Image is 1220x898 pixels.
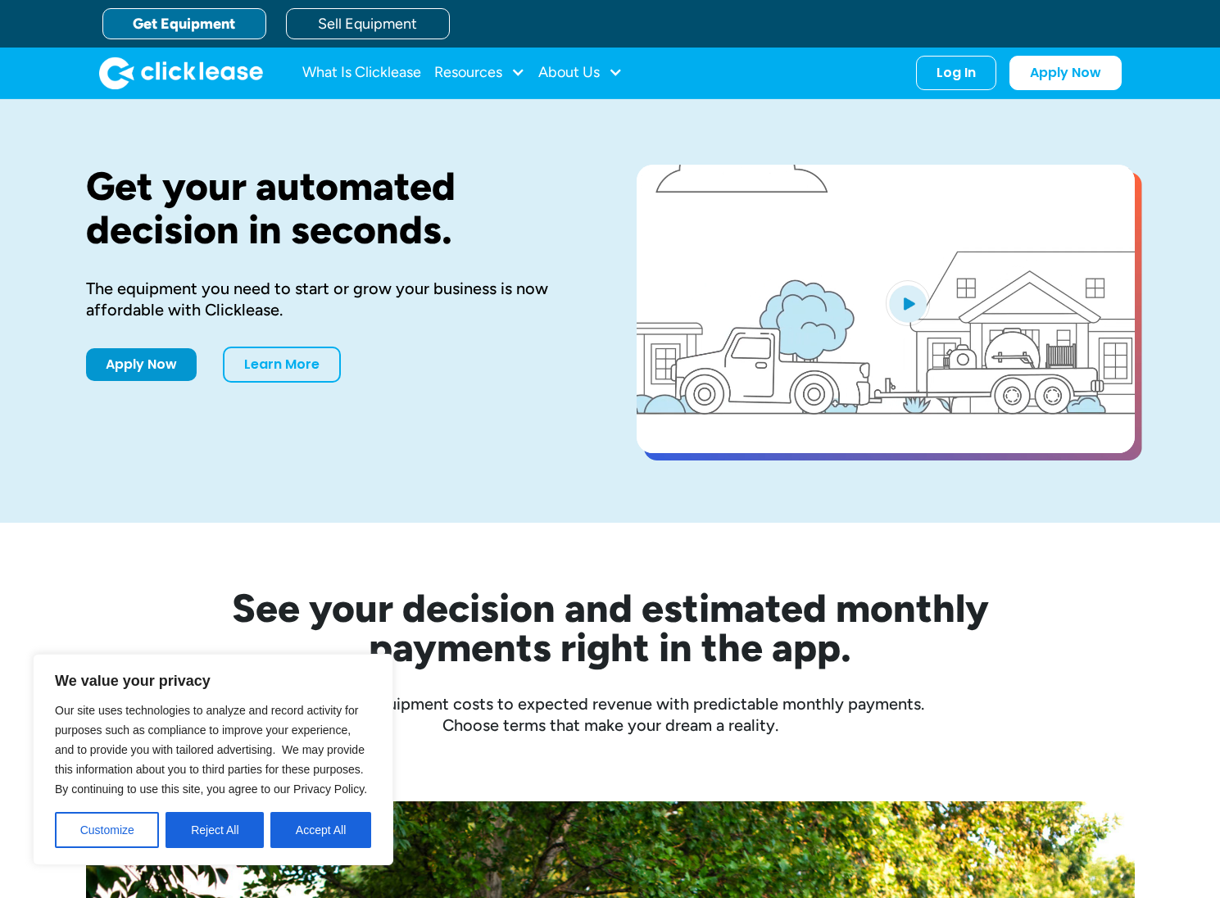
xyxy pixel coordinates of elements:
a: Apply Now [1009,56,1122,90]
span: Our site uses technologies to analyze and record activity for purposes such as compliance to impr... [55,704,367,796]
a: home [99,57,263,89]
a: open lightbox [637,165,1135,453]
div: Compare equipment costs to expected revenue with predictable monthly payments. Choose terms that ... [86,693,1135,736]
img: Clicklease logo [99,57,263,89]
div: The equipment you need to start or grow your business is now affordable with Clicklease. [86,278,584,320]
div: We value your privacy [33,654,393,865]
h2: See your decision and estimated monthly payments right in the app. [152,588,1069,667]
div: About Us [538,57,623,89]
div: Log In [937,65,976,81]
a: Sell Equipment [286,8,450,39]
button: Customize [55,812,159,848]
div: Resources [434,57,525,89]
p: We value your privacy [55,671,371,691]
a: What Is Clicklease [302,57,421,89]
button: Reject All [166,812,264,848]
img: Blue play button logo on a light blue circular background [886,280,930,326]
h1: Get your automated decision in seconds. [86,165,584,252]
a: Apply Now [86,348,197,381]
button: Accept All [270,812,371,848]
a: Learn More [223,347,341,383]
a: Get Equipment [102,8,266,39]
